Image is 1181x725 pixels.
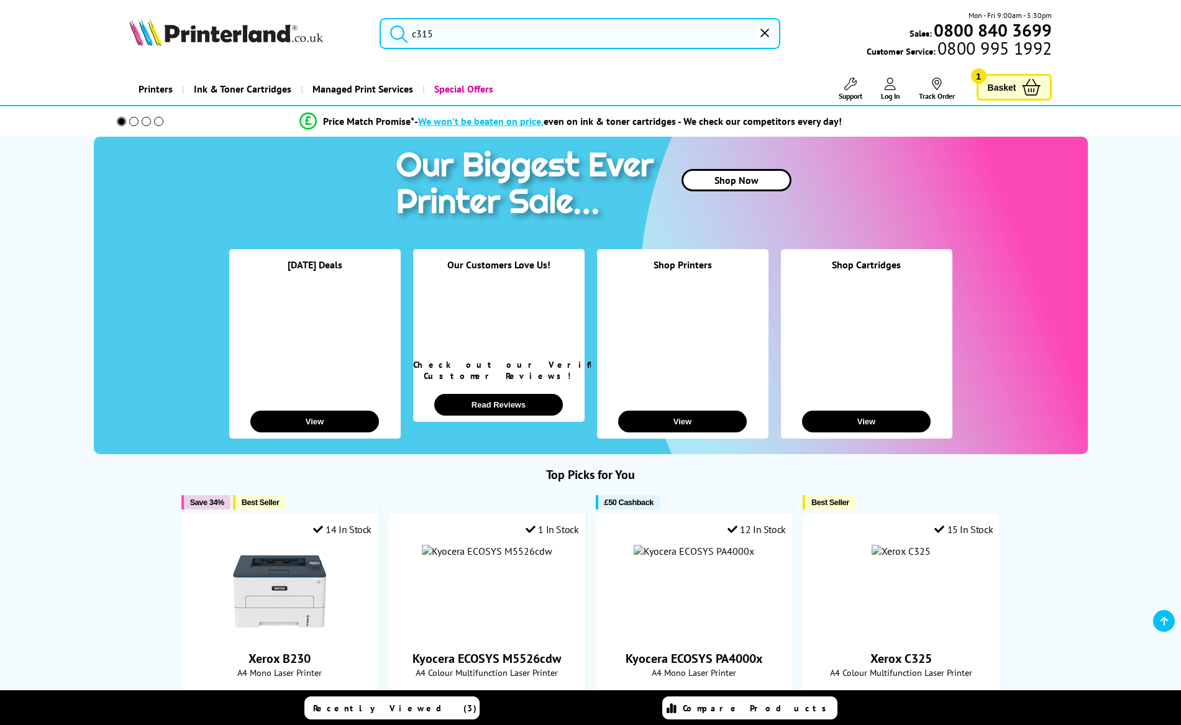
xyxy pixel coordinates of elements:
[781,258,952,286] div: Shop Cartridges
[919,78,955,101] a: Track Order
[881,78,900,101] a: Log In
[194,73,291,105] span: Ink & Toner Cartridges
[936,42,1052,54] span: 0800 995 1992
[971,68,987,84] span: 1
[596,495,660,509] button: £50 Cashback
[182,73,301,105] a: Ink & Toner Cartridges
[634,545,754,557] img: Kyocera ECOSYS PA4000x
[867,42,1052,57] span: Customer Service:
[811,498,849,507] span: Best Seller
[682,169,791,191] a: Shop Now
[313,703,477,714] span: Recently Viewed (3)
[422,545,552,557] img: Kyocera ECOSYS M5526cdw
[932,24,1052,36] a: 0800 840 3699
[190,498,224,507] span: Save 34%
[422,73,503,105] a: Special Offers
[872,545,931,557] img: Xerox C325
[413,258,585,286] div: Our Customers Love Us!
[413,359,585,381] div: Check out our Verified Customer Reviews!
[618,411,747,432] button: View
[249,650,311,667] a: Xerox B230
[418,115,544,127] span: We won’t be beaten on price,
[233,628,326,641] a: Xerox B230
[721,685,733,708] span: (18)
[129,19,323,46] img: Printerland Logo
[414,115,842,127] div: - even on ink & toner cartridges - We check our competitors every day!
[977,74,1052,101] a: Basket 1
[839,91,862,101] span: Support
[604,498,654,507] span: £50 Cashback
[306,685,319,708] span: (47)
[727,523,786,536] div: 12 In Stock
[870,650,932,667] a: Xerox C325
[323,115,414,127] span: Price Match Promise*
[129,73,182,105] a: Printers
[934,523,993,536] div: 15 In Stock
[626,650,763,667] a: Kyocera ECOSYS PA4000x
[301,73,422,105] a: Managed Print Services
[969,9,1052,21] span: Mon - Fri 9:00am - 5:30pm
[100,111,1042,132] li: modal_Promise
[513,685,526,708] span: (80)
[662,696,837,719] a: Compare Products
[928,685,940,708] span: (84)
[839,78,862,101] a: Support
[129,19,365,48] a: Printerland Logo
[390,137,667,234] img: printer sale
[910,27,932,39] span: Sales:
[934,19,1052,42] b: 0800 840 3699
[802,411,931,432] button: View
[603,667,786,678] span: A4 Mono Laser Printer
[434,394,563,416] button: Read Reviews
[188,667,372,678] span: A4 Mono Laser Printer
[313,523,372,536] div: 14 In Stock
[304,696,480,719] a: Recently Viewed (3)
[233,495,286,509] button: Best Seller
[809,667,993,678] span: A4 Colour Multifunction Laser Printer
[526,523,579,536] div: 1 In Stock
[413,650,561,667] a: Kyocera ECOSYS M5526cdw
[250,411,379,432] button: View
[683,703,833,714] span: Compare Products
[395,667,578,678] span: A4 Colour Multifunction Laser Printer
[233,545,326,638] img: Xerox B230
[181,495,230,509] button: Save 34%
[229,258,401,286] div: [DATE] Deals
[881,91,900,101] span: Log In
[803,495,855,509] button: Best Seller
[597,258,768,286] div: Shop Printers
[242,498,280,507] span: Best Seller
[988,79,1016,96] span: Basket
